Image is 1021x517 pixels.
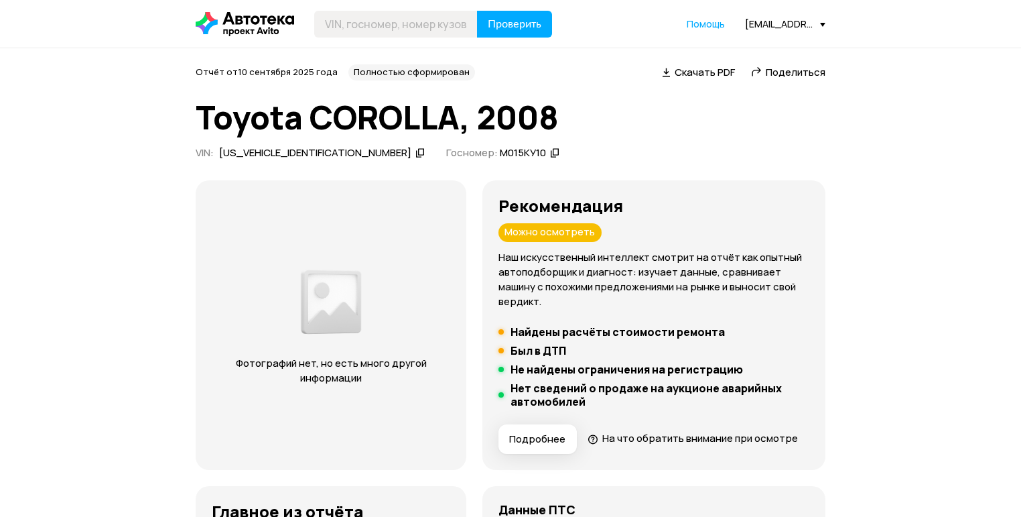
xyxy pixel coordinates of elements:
button: Подробнее [498,424,577,454]
span: Госномер: [446,146,498,160]
h5: Был в ДТП [510,344,566,357]
input: VIN, госномер, номер кузова [314,11,478,38]
span: Проверить [488,19,541,30]
div: М015КУ10 [500,146,546,160]
span: VIN : [196,146,214,160]
span: На что обратить внимание при осмотре [602,431,798,445]
h4: Данные ПТС [498,502,575,517]
h3: Рекомендация [498,196,809,215]
div: Можно осмотреть [498,223,602,242]
div: [US_VEHICLE_IDENTIFICATION_NUMBER] [219,146,411,160]
a: На что обратить внимание при осмотре [588,431,798,445]
a: Поделиться [751,65,825,79]
h5: Нет сведений о продаже на аукционе аварийных автомобилей [510,382,809,408]
a: Помощь [687,17,725,31]
div: [EMAIL_ADDRESS][DOMAIN_NAME] [745,17,825,30]
a: Скачать PDF [662,65,735,79]
h5: Найдены расчёты стоимости ремонта [510,325,725,339]
h5: Не найдены ограничения на регистрацию [510,363,743,376]
span: Скачать PDF [675,65,735,79]
img: d89e54fb62fcf1f0.png [298,264,363,340]
button: Проверить [477,11,552,38]
span: Подробнее [509,433,565,446]
span: Помощь [687,17,725,30]
p: Наш искусственный интеллект смотрит на отчёт как опытный автоподборщик и диагност: изучает данные... [498,250,809,309]
div: Полностью сформирован [348,64,475,80]
span: Поделиться [766,65,825,79]
span: Отчёт от 10 сентября 2025 года [196,66,338,78]
p: Фотографий нет, но есть много другой информации [222,356,439,386]
h1: Toyota COROLLA, 2008 [196,99,825,135]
